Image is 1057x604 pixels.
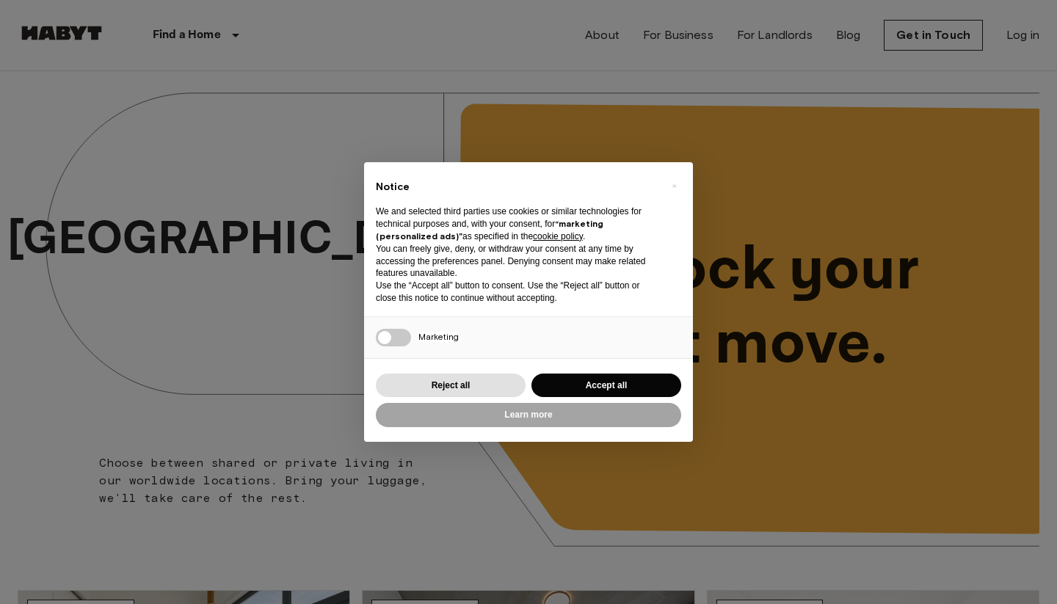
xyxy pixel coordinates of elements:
span: Marketing [418,331,459,342]
button: Close this notice [662,174,686,197]
strong: “marketing (personalized ads)” [376,218,603,241]
button: Reject all [376,374,526,398]
p: You can freely give, deny, or withdraw your consent at any time by accessing the preferences pane... [376,243,658,280]
span: × [672,177,677,194]
p: Use the “Accept all” button to consent. Use the “Reject all” button or close this notice to conti... [376,280,658,305]
button: Accept all [531,374,681,398]
p: We and selected third parties use cookies or similar technologies for technical purposes and, wit... [376,205,658,242]
a: cookie policy [533,231,583,241]
button: Learn more [376,403,681,427]
h2: Notice [376,180,658,194]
